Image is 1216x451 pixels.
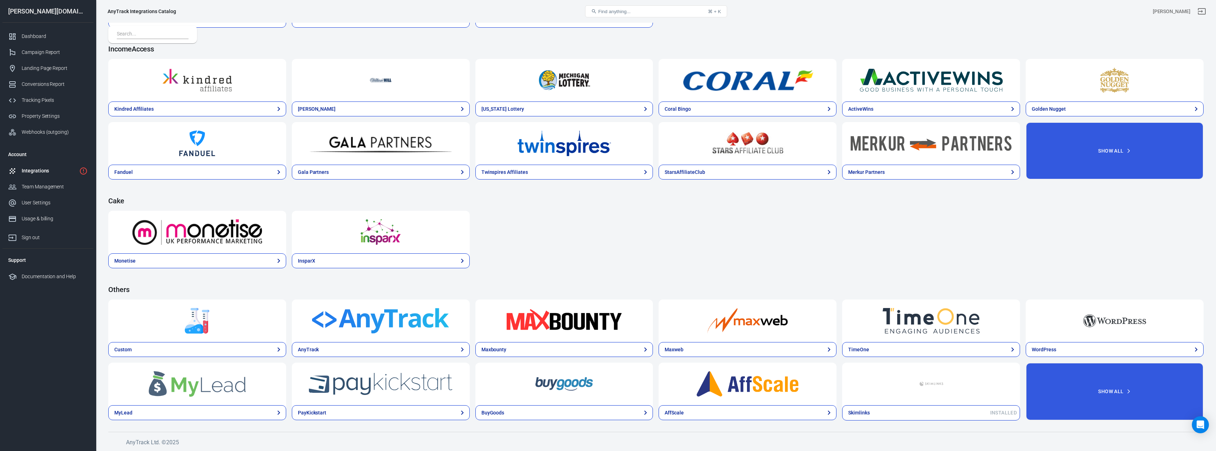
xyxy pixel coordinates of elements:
[22,183,88,191] div: Team Management
[2,195,93,211] a: User Settings
[842,363,1020,405] a: Skimlinks
[848,169,884,176] div: Merkur Partners
[484,371,645,397] img: BuyGoods
[665,105,691,113] div: Coral Bingo
[475,405,653,420] a: BuyGoods
[842,342,1020,357] a: TimeOne
[300,219,461,245] img: InsparX
[2,44,93,60] a: Campaign Report
[298,409,326,417] div: PayKickstart
[22,112,88,120] div: Property Settings
[292,59,470,101] a: William Hill
[659,59,836,101] a: Coral Bingo
[475,342,653,357] a: Maxbounty
[484,131,645,156] img: Twinspires Affiliates
[1192,416,1209,433] div: Open Intercom Messenger
[117,371,278,397] img: MyLead
[851,131,1011,156] img: Merkur Partners
[292,405,470,420] a: PayKickstart
[851,67,1011,93] img: ActiveWins
[108,299,286,342] a: Custom
[665,169,705,176] div: StarsAffiliateClub
[1026,59,1204,101] a: Golden Nugget
[108,165,286,180] a: Fanduel
[659,165,836,180] a: StarsAffiliateClub
[481,105,524,113] div: [US_STATE] Lottery
[2,8,93,15] div: [PERSON_NAME][DOMAIN_NAME]
[108,197,1204,205] h4: Cake
[708,9,721,14] div: ⌘ + K
[481,169,528,176] div: Twinspires Affiliates
[108,342,286,357] a: Custom
[2,146,93,163] li: Account
[1026,363,1204,420] button: Show All
[667,131,828,156] img: StarsAffiliateClub
[117,131,278,156] img: Fanduel
[659,299,836,342] a: Maxweb
[659,101,836,116] a: Coral Bingo
[1026,299,1204,342] a: WordPress
[22,49,88,56] div: Campaign Report
[2,92,93,108] a: Tracking Pixels
[990,408,1017,417] span: Installed
[298,257,315,265] div: InsparX
[667,67,828,93] img: Coral Bingo
[481,409,505,417] div: BuyGoods
[585,5,727,17] button: Find anything...⌘ + K
[108,253,286,268] a: Monetise
[659,363,836,405] a: AffScale
[292,342,470,357] a: AnyTrack
[2,179,93,195] a: Team Management
[2,211,93,227] a: Usage & billing
[114,105,154,113] div: Kindred Affiliates
[1034,67,1195,93] img: Golden Nugget
[108,211,286,253] a: Monetise
[117,219,278,245] img: Monetise
[1026,101,1204,116] a: Golden Nugget
[842,101,1020,116] a: ActiveWins
[22,81,88,88] div: Conversions Report
[22,273,88,280] div: Documentation and Help
[292,165,470,180] a: Gala Partners
[79,167,88,175] svg: 4 networks not verified yet
[598,9,631,14] span: Find anything...
[292,211,470,253] a: InsparX
[842,59,1020,101] a: ActiveWins
[298,105,336,113] div: [PERSON_NAME]
[1193,3,1210,20] a: Sign out
[481,346,507,353] div: Maxbounty
[475,101,653,116] a: [US_STATE] Lottery
[848,346,869,353] div: TimeOne
[22,167,76,175] div: Integrations
[22,33,88,40] div: Dashboard
[665,409,684,417] div: AffScale
[842,122,1020,165] a: Merkur Partners
[665,346,683,353] div: Maxweb
[292,363,470,405] a: PayKickstart
[108,122,286,165] a: Fanduel
[1034,308,1195,334] img: WordPress
[851,308,1011,334] img: TimeOne
[475,299,653,342] a: Maxbounty
[292,122,470,165] a: Gala Partners
[22,234,88,241] div: Sign out
[108,101,286,116] a: Kindred Affiliates
[22,128,88,136] div: Webhooks (outgoing)
[298,346,319,353] div: AnyTrack
[117,308,278,334] img: Custom
[114,257,136,265] div: Monetise
[1032,105,1065,113] div: Golden Nugget
[842,405,1020,420] a: SkimlinksInstalled
[2,124,93,140] a: Webhooks (outgoing)
[659,122,836,165] a: StarsAffiliateClub
[292,299,470,342] a: AnyTrack
[484,308,645,334] img: Maxbounty
[298,169,329,176] div: Gala Partners
[2,252,93,269] li: Support
[300,371,461,397] img: PayKickstart
[108,8,176,15] div: AnyTrack Integrations Catalog
[114,409,132,417] div: MyLead
[300,67,461,93] img: William Hill
[1026,122,1204,180] button: Show All
[2,163,93,179] a: Integrations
